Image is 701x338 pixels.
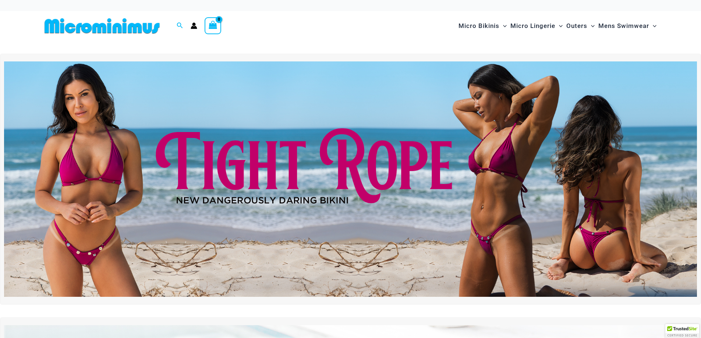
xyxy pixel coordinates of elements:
[177,21,183,31] a: Search icon link
[564,15,596,37] a: OutersMenu ToggleMenu Toggle
[42,18,163,34] img: MM SHOP LOGO FLAT
[456,14,660,38] nav: Site Navigation
[587,17,595,35] span: Menu Toggle
[598,17,649,35] span: Mens Swimwear
[566,17,587,35] span: Outers
[509,15,564,37] a: Micro LingerieMenu ToggleMenu Toggle
[555,17,563,35] span: Menu Toggle
[459,17,499,35] span: Micro Bikinis
[510,17,555,35] span: Micro Lingerie
[649,17,656,35] span: Menu Toggle
[205,17,222,34] a: View Shopping Cart, empty
[191,22,197,29] a: Account icon link
[499,17,507,35] span: Menu Toggle
[4,61,697,297] img: Tight Rope Pink Bikini
[596,15,658,37] a: Mens SwimwearMenu ToggleMenu Toggle
[457,15,509,37] a: Micro BikinisMenu ToggleMenu Toggle
[665,324,699,338] div: TrustedSite Certified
